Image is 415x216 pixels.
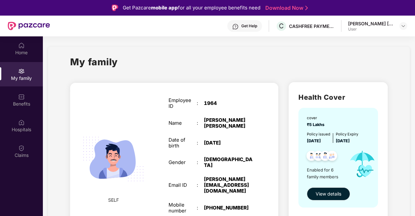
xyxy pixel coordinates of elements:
[18,119,25,126] img: svg+xml;base64,PHN2ZyBpZD0iSG9zcGl0YWxzIiB4bWxucz0iaHR0cDovL3d3dy53My5vcmcvMjAwMC9zdmciIHdpZHRoPS...
[18,68,25,74] img: svg+xml;base64,PHN2ZyB3aWR0aD0iMjAiIGhlaWdodD0iMjAiIHZpZXdCb3g9IjAgMCAyMCAyMCIgZmlsbD0ibm9uZSIgeG...
[169,159,197,165] div: Gender
[204,205,253,211] div: [PHONE_NUMBER]
[169,97,197,109] div: Employee ID
[401,23,406,29] img: svg+xml;base64,PHN2ZyBpZD0iRHJvcGRvd24tMzJ4MzIiIHhtbG5zPSJodHRwOi8vd3d3LnczLm9yZy8yMDAwL3N2ZyIgd2...
[169,120,197,126] div: Name
[305,5,308,11] img: Stroke
[18,42,25,49] img: svg+xml;base64,PHN2ZyBpZD0iSG9tZSIgeG1sbnM9Imh0dHA6Ly93d3cudzMub3JnLzIwMDAvc3ZnIiB3aWR0aD0iMjAiIG...
[204,117,253,129] div: [PERSON_NAME] [PERSON_NAME]
[348,20,394,27] div: [PERSON_NAME] [PERSON_NAME]
[336,138,350,143] span: [DATE]
[204,140,253,146] div: [DATE]
[169,182,197,188] div: Email ID
[18,145,25,151] img: svg+xml;base64,PHN2ZyBpZD0iQ2xhaW0iIHhtbG5zPSJodHRwOi8vd3d3LnczLm9yZy8yMDAwL3N2ZyIgd2lkdGg9IjIwIi...
[289,23,334,29] div: CASHFREE PAYMENTS INDIA PVT. LTD.
[123,4,260,12] div: Get Pazcare for all your employee benefits need
[18,94,25,100] img: svg+xml;base64,PHN2ZyBpZD0iQmVuZWZpdHMiIHhtbG5zPSJodHRwOi8vd3d3LnczLm9yZy8yMDAwL3N2ZyIgd2lkdGg9Ij...
[197,120,204,126] div: :
[307,131,330,137] div: Policy issued
[348,27,394,32] div: User
[241,23,257,29] div: Get Help
[307,122,326,127] span: ₹5 Lakhs
[304,149,320,165] img: svg+xml;base64,PHN2ZyB4bWxucz0iaHR0cDovL3d3dy53My5vcmcvMjAwMC9zdmciIHdpZHRoPSI0OC45NDMiIGhlaWdodD...
[307,115,326,121] div: cover
[76,121,151,197] img: svg+xml;base64,PHN2ZyB4bWxucz0iaHR0cDovL3d3dy53My5vcmcvMjAwMC9zdmciIHdpZHRoPSIyMjQiIGhlaWdodD0iMT...
[197,159,204,165] div: :
[336,131,358,137] div: Policy Expiry
[204,100,253,106] div: 1964
[204,176,253,194] div: [PERSON_NAME][EMAIL_ADDRESS][DOMAIN_NAME]
[316,190,341,197] span: View details
[324,149,340,165] img: svg+xml;base64,PHN2ZyB4bWxucz0iaHR0cDovL3d3dy53My5vcmcvMjAwMC9zdmciIHdpZHRoPSI0OC45NDMiIGhlaWdodD...
[265,5,306,11] a: Download Now
[310,149,326,165] img: svg+xml;base64,PHN2ZyB4bWxucz0iaHR0cDovL3d3dy53My5vcmcvMjAwMC9zdmciIHdpZHRoPSI0OC45MTUiIGhlaWdodD...
[307,187,350,200] button: View details
[307,167,344,180] span: Enabled for 6 family members
[112,5,118,11] img: Logo
[307,138,321,143] span: [DATE]
[344,144,381,184] img: icon
[70,55,118,69] h1: My family
[298,92,378,103] h2: Health Cover
[317,149,333,165] img: svg+xml;base64,PHN2ZyB4bWxucz0iaHR0cDovL3d3dy53My5vcmcvMjAwMC9zdmciIHdpZHRoPSI0OC45NDMiIGhlaWdodD...
[279,22,284,30] span: C
[197,140,204,146] div: :
[151,5,178,11] strong: mobile app
[232,23,239,30] img: svg+xml;base64,PHN2ZyBpZD0iSGVscC0zMngzMiIgeG1sbnM9Imh0dHA6Ly93d3cudzMub3JnLzIwMDAvc3ZnIiB3aWR0aD...
[204,157,253,168] div: [DEMOGRAPHIC_DATA]
[197,182,204,188] div: :
[8,22,50,30] img: New Pazcare Logo
[197,100,204,106] div: :
[169,202,197,214] div: Mobile number
[169,137,197,149] div: Date of birth
[108,197,119,204] span: SELF
[197,205,204,211] div: :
